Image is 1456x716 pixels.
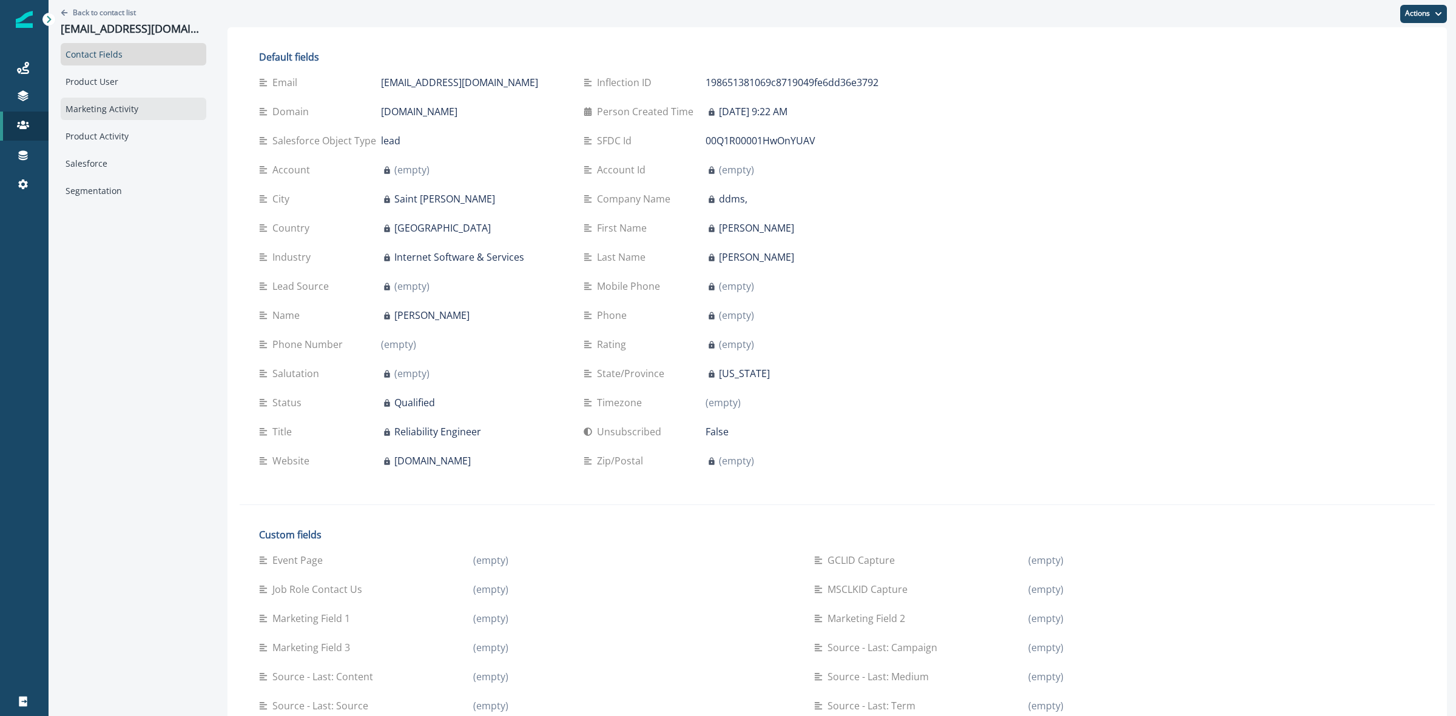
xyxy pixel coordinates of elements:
[394,250,524,264] p: Internet Software & Services
[719,337,754,352] p: (empty)
[473,553,508,567] p: (empty)
[272,250,315,264] p: Industry
[73,7,136,18] p: Back to contact list
[827,611,910,626] p: Marketing Field 2
[719,279,754,293] p: (empty)
[61,125,206,147] div: Product Activity
[473,669,508,684] p: (empty)
[719,104,787,119] p: [DATE] 9:22 AM
[706,75,878,90] p: 198651381069c8719049fe6dd36e3792
[272,104,314,119] p: Domain
[597,250,650,264] p: Last Name
[394,162,430,177] p: (empty)
[272,308,305,323] p: Name
[473,582,508,597] p: (empty)
[597,279,665,293] p: Mobile Phone
[719,308,754,323] p: (empty)
[719,162,754,177] p: (empty)
[272,453,314,468] p: Website
[259,529,1349,541] h2: Custom fields
[272,192,294,206] p: City
[706,395,741,410] p: (empty)
[719,192,747,206] p: ddms,
[719,221,794,235] p: [PERSON_NAME]
[61,179,206,202] div: Segmentation
[719,453,754,468] p: (empty)
[473,611,508,626] p: (empty)
[394,221,491,235] p: [GEOGRAPHIC_DATA]
[394,279,430,293] p: (empty)
[61,98,206,120] div: Marketing Activity
[272,162,315,177] p: Account
[61,22,206,36] p: [EMAIL_ADDRESS][DOMAIN_NAME]
[394,395,435,410] p: Qualified
[827,669,934,684] p: Source - Last: Medium
[272,395,306,410] p: Status
[272,582,367,597] p: Job Role Contact Us
[1028,698,1063,713] p: (empty)
[381,104,457,119] p: [DOMAIN_NAME]
[597,75,656,90] p: Inflection ID
[597,395,647,410] p: Timezone
[272,75,302,90] p: Email
[1028,582,1063,597] p: (empty)
[272,221,314,235] p: Country
[827,640,942,655] p: Source - Last: Campaign
[394,308,470,323] p: [PERSON_NAME]
[706,133,815,148] p: 00Q1R00001HwOnYUAV
[1400,5,1447,23] button: Actions
[272,424,297,439] p: Title
[394,424,481,439] p: Reliability Engineer
[597,366,669,381] p: State/Province
[719,250,794,264] p: [PERSON_NAME]
[272,279,334,293] p: Lead Source
[597,162,650,177] p: Account Id
[597,221,652,235] p: First Name
[61,70,206,93] div: Product User
[272,366,324,381] p: Salutation
[394,453,471,468] p: [DOMAIN_NAME]
[381,133,400,148] p: lead
[827,582,912,597] p: MSCLKID Capture
[473,698,508,713] p: (empty)
[272,553,328,567] p: Event Page
[381,75,538,90] p: [EMAIL_ADDRESS][DOMAIN_NAME]
[381,337,416,352] p: (empty)
[827,698,920,713] p: Source - Last: Term
[719,366,770,381] p: [US_STATE]
[272,640,355,655] p: Marketing Field 3
[272,337,348,352] p: Phone Number
[272,133,381,148] p: Salesforce Object Type
[597,104,698,119] p: Person Created Time
[16,11,33,28] img: Inflection
[272,611,355,626] p: Marketing Field 1
[597,453,648,468] p: Zip/Postal
[1028,553,1063,567] p: (empty)
[259,52,888,63] h2: Default fields
[394,366,430,381] p: (empty)
[61,7,136,18] button: Go back
[61,152,206,175] div: Salesforce
[597,337,631,352] p: Rating
[706,424,729,439] p: False
[272,698,373,713] p: Source - Last: Source
[473,640,508,655] p: (empty)
[61,43,206,65] div: Contact Fields
[1028,611,1063,626] p: (empty)
[597,308,632,323] p: Phone
[597,192,675,206] p: Company Name
[272,669,378,684] p: Source - Last: Content
[1028,640,1063,655] p: (empty)
[394,192,495,206] p: Saint [PERSON_NAME]
[597,424,666,439] p: Unsubscribed
[827,553,900,567] p: GCLID Capture
[1028,669,1063,684] p: (empty)
[597,133,636,148] p: SFDC Id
